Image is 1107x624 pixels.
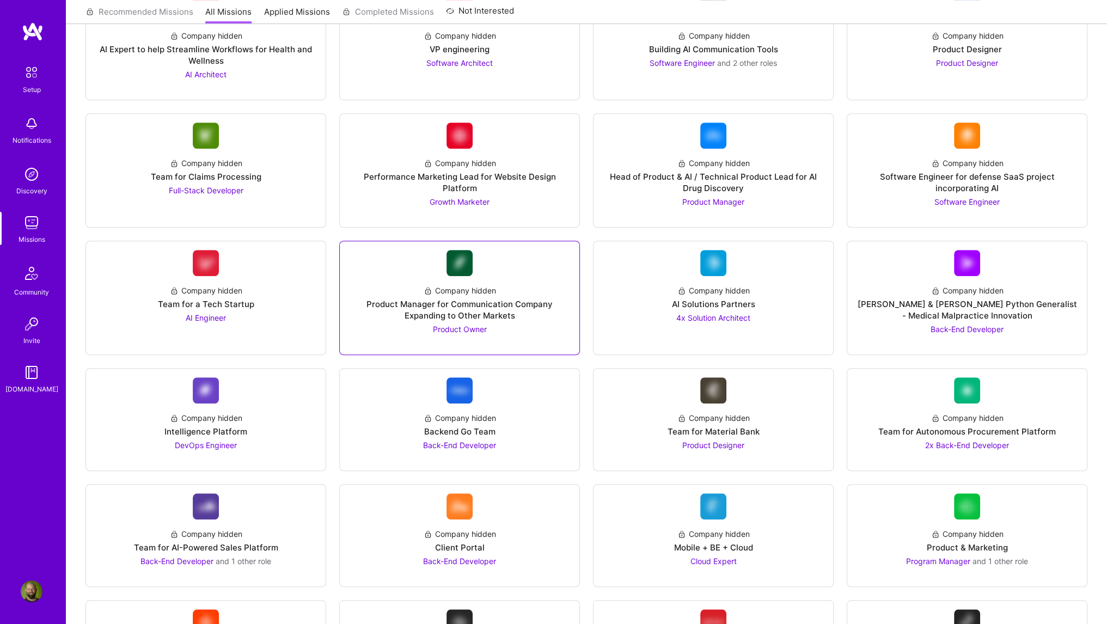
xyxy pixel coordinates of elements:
[348,123,571,218] a: Company LogoCompany hiddenPerformance Marketing Lead for Website Design PlatformGrowth Marketer
[158,298,254,310] div: Team for a Tech Startup
[193,377,219,403] img: Company Logo
[23,335,40,346] div: Invite
[602,250,824,346] a: Company LogoCompany hiddenAI Solutions Partners4x Solution Architect
[170,30,242,41] div: Company hidden
[602,493,824,578] a: Company LogoCompany hiddenMobile + BE + CloudCloud Expert
[216,556,271,566] span: and 1 other role
[13,134,51,146] div: Notifications
[151,171,261,182] div: Team for Claims Processing
[682,441,744,450] span: Product Designer
[348,493,571,578] a: Company LogoCompany hiddenClient PortalBack-End Developer
[21,313,42,335] img: Invite
[650,58,715,68] span: Software Engineer
[170,528,242,540] div: Company hidden
[424,412,496,424] div: Company hidden
[435,542,485,553] div: Client Portal
[23,84,41,95] div: Setup
[925,441,1009,450] span: 2x Back-End Developer
[185,70,227,79] span: AI Architect
[424,528,496,540] div: Company hidden
[677,30,750,41] div: Company hidden
[931,157,1004,169] div: Company hidden
[954,377,980,403] img: Company Logo
[423,556,496,566] span: Back-End Developer
[193,123,219,149] img: Company Logo
[700,377,726,403] img: Company Logo
[878,426,1056,437] div: Team for Autonomous Procurement Platform
[954,123,980,149] img: Company Logo
[348,171,571,194] div: Performance Marketing Lead for Website Design Platform
[18,580,45,602] a: User Avatar
[954,493,980,519] img: Company Logo
[602,123,824,218] a: Company LogoCompany hiddenHead of Product & AI / Technical Product Lead for AI Drug DiscoveryProd...
[674,542,753,553] div: Mobile + BE + Cloud
[973,556,1028,566] span: and 1 other role
[186,313,226,322] span: AI Engineer
[677,528,750,540] div: Company hidden
[676,313,750,322] span: 4x Solution Architect
[21,362,42,383] img: guide book
[14,286,49,298] div: Community
[856,298,1078,321] div: [PERSON_NAME] & [PERSON_NAME] Python Generalist - Medical Malpractice Innovation
[21,212,42,234] img: teamwork
[856,250,1078,346] a: Company LogoCompany hidden[PERSON_NAME] & [PERSON_NAME] Python Generalist - Medical Malpractice I...
[20,61,43,84] img: setup
[170,285,242,296] div: Company hidden
[447,123,473,149] img: Company Logo
[426,58,493,68] span: Software Architect
[16,185,47,197] div: Discovery
[906,556,970,566] span: Program Manager
[931,285,1004,296] div: Company hidden
[700,493,726,519] img: Company Logo
[205,6,252,24] a: All Missions
[927,542,1008,553] div: Product & Marketing
[931,412,1004,424] div: Company hidden
[19,234,45,245] div: Missions
[933,44,1002,55] div: Product Designer
[423,441,496,450] span: Back-End Developer
[348,250,571,346] a: Company LogoCompany hiddenProduct Manager for Communication Company Expanding to Other MarketsPro...
[931,325,1004,334] span: Back-End Developer
[700,250,726,276] img: Company Logo
[602,377,824,462] a: Company LogoCompany hiddenTeam for Material BankProduct Designer
[21,113,42,134] img: bell
[164,426,247,437] div: Intelligence Platform
[95,493,317,578] a: Company LogoCompany hiddenTeam for AI-Powered Sales PlatformBack-End Developer and 1 other role
[668,426,760,437] div: Team for Material Bank
[193,493,219,519] img: Company Logo
[934,197,1000,206] span: Software Engineer
[169,186,243,195] span: Full-Stack Developer
[433,325,487,334] span: Product Owner
[424,285,496,296] div: Company hidden
[175,441,237,450] span: DevOps Engineer
[672,298,755,310] div: AI Solutions Partners
[446,4,514,24] a: Not Interested
[424,426,496,437] div: Backend Go Team
[677,412,750,424] div: Company hidden
[447,377,473,403] img: Company Logo
[95,250,317,346] a: Company LogoCompany hiddenTeam for a Tech StartupAI Engineer
[602,171,824,194] div: Head of Product & AI / Technical Product Lead for AI Drug Discovery
[931,528,1004,540] div: Company hidden
[700,123,726,149] img: Company Logo
[264,6,330,24] a: Applied Missions
[170,412,242,424] div: Company hidden
[348,377,571,462] a: Company LogoCompany hiddenBackend Go TeamBack-End Developer
[21,580,42,602] img: User Avatar
[677,157,750,169] div: Company hidden
[690,556,737,566] span: Cloud Expert
[856,171,1078,194] div: Software Engineer for defense SaaS project incorporating AI
[21,163,42,185] img: discovery
[649,44,778,55] div: Building AI Communication Tools
[677,285,750,296] div: Company hidden
[5,383,58,395] div: [DOMAIN_NAME]
[936,58,998,68] span: Product Designer
[95,44,317,66] div: AI Expert to help Streamline Workflows for Health and Wellness
[19,260,45,286] img: Community
[95,123,317,218] a: Company LogoCompany hiddenTeam for Claims ProcessingFull-Stack Developer
[22,22,44,41] img: logo
[424,30,496,41] div: Company hidden
[193,250,219,276] img: Company Logo
[95,377,317,462] a: Company LogoCompany hiddenIntelligence PlatformDevOps Engineer
[430,44,490,55] div: VP engineering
